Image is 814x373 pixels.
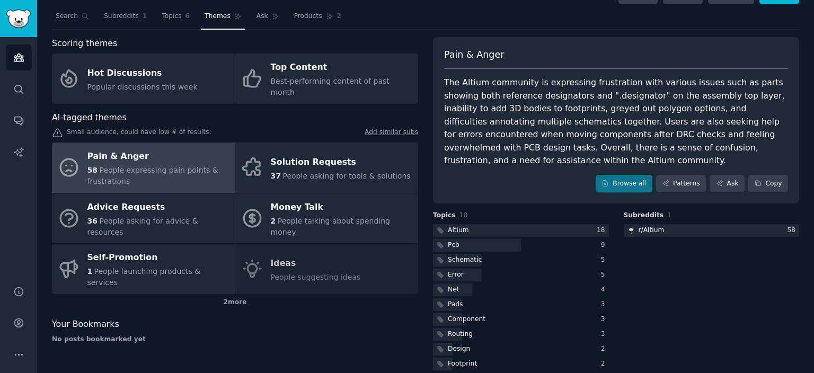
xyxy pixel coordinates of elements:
[87,199,229,216] div: Advice Requests
[748,175,788,193] button: Copy
[271,217,276,225] span: 2
[433,358,609,371] a: Footprint2
[448,226,469,235] div: Altium
[290,8,345,30] a: Products2
[6,10,31,28] img: GummySearch logo
[87,148,229,165] div: Pain & Anger
[667,211,671,219] span: 1
[235,54,418,104] a: Top ContentBest-performing content of past month
[448,270,464,280] div: Error
[271,217,390,236] span: People talking about spending money
[448,285,459,295] div: Net
[87,166,218,185] span: People expressing pain points & frustrations
[601,315,609,324] div: 3
[601,330,609,339] div: 3
[52,8,93,30] a: Search
[205,12,231,21] span: Themes
[271,77,390,96] span: Best-performing content of past month
[710,175,745,193] a: Ask
[52,143,235,193] a: Pain & Anger58People expressing pain points & frustrations
[87,166,98,174] span: 58
[448,300,463,309] div: Pads
[656,175,706,193] a: Patterns
[87,217,198,236] span: People asking for advice & resources
[52,111,127,125] span: AI-tagged themes
[52,318,119,331] span: Your Bookmarks
[459,211,468,219] span: 10
[52,37,117,50] span: Scoring themes
[52,294,418,311] div: 2 more
[271,172,281,180] span: 37
[601,270,609,280] div: 5
[433,269,609,282] a: Error5
[448,241,459,250] div: Pcb
[433,343,609,356] a: Design2
[87,267,93,276] span: 1
[235,193,418,244] a: Money Talk2People talking about spending money
[52,244,235,294] a: Self-Promotion1People launching products & services
[639,226,665,235] div: r/ Altium
[448,344,470,354] div: Design
[448,330,473,339] div: Routing
[624,211,664,220] span: Subreddits
[433,224,609,237] a: Altium18
[104,12,139,21] span: Subreddits
[52,54,235,104] a: Hot DiscussionsPopular discussions this week
[87,65,198,82] div: Hot Discussions
[271,59,413,76] div: Top Content
[162,12,181,21] span: Topics
[52,335,418,344] div: No posts bookmarked yet
[433,239,609,252] a: Pcb9
[282,172,410,180] span: People asking for tools & solutions
[433,283,609,297] a: Net4
[87,267,201,287] span: People launching products & services
[52,128,418,139] div: Small audience, could have low # of results.
[787,226,799,235] div: 58
[597,226,609,235] div: 18
[158,8,193,30] a: Topics6
[201,8,245,30] a: Themes
[596,175,652,193] a: Browse all
[337,12,342,21] span: 2
[433,298,609,312] a: Pads3
[433,211,456,220] span: Topics
[601,344,609,354] div: 2
[444,48,504,61] span: Pain & Anger
[235,143,418,193] a: Solution Requests37People asking for tools & solutions
[185,12,190,21] span: 6
[433,313,609,326] a: Component3
[256,12,268,21] span: Ask
[143,12,147,21] span: 1
[294,12,322,21] span: Products
[448,315,485,324] div: Component
[87,217,98,225] span: 36
[433,254,609,267] a: Schematic5
[56,12,78,21] span: Search
[601,255,609,265] div: 5
[601,285,609,295] div: 4
[52,193,235,244] a: Advice Requests36People asking for advice & resources
[601,359,609,369] div: 2
[627,227,635,234] img: Altium
[87,250,229,267] div: Self-Promotion
[624,224,800,237] a: Altiumr/Altium58
[444,76,788,167] div: The Altium community is expressing frustration with various issues such as parts showing both ref...
[448,359,477,369] div: Footprint
[433,328,609,341] a: Routing3
[253,8,283,30] a: Ask
[601,300,609,309] div: 3
[271,199,413,216] div: Money Talk
[601,241,609,250] div: 9
[87,83,198,91] span: Popular discussions this week
[271,154,411,171] div: Solution Requests
[448,255,482,265] div: Schematic
[100,8,151,30] a: Subreddits1
[365,128,418,139] a: Add similar subs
